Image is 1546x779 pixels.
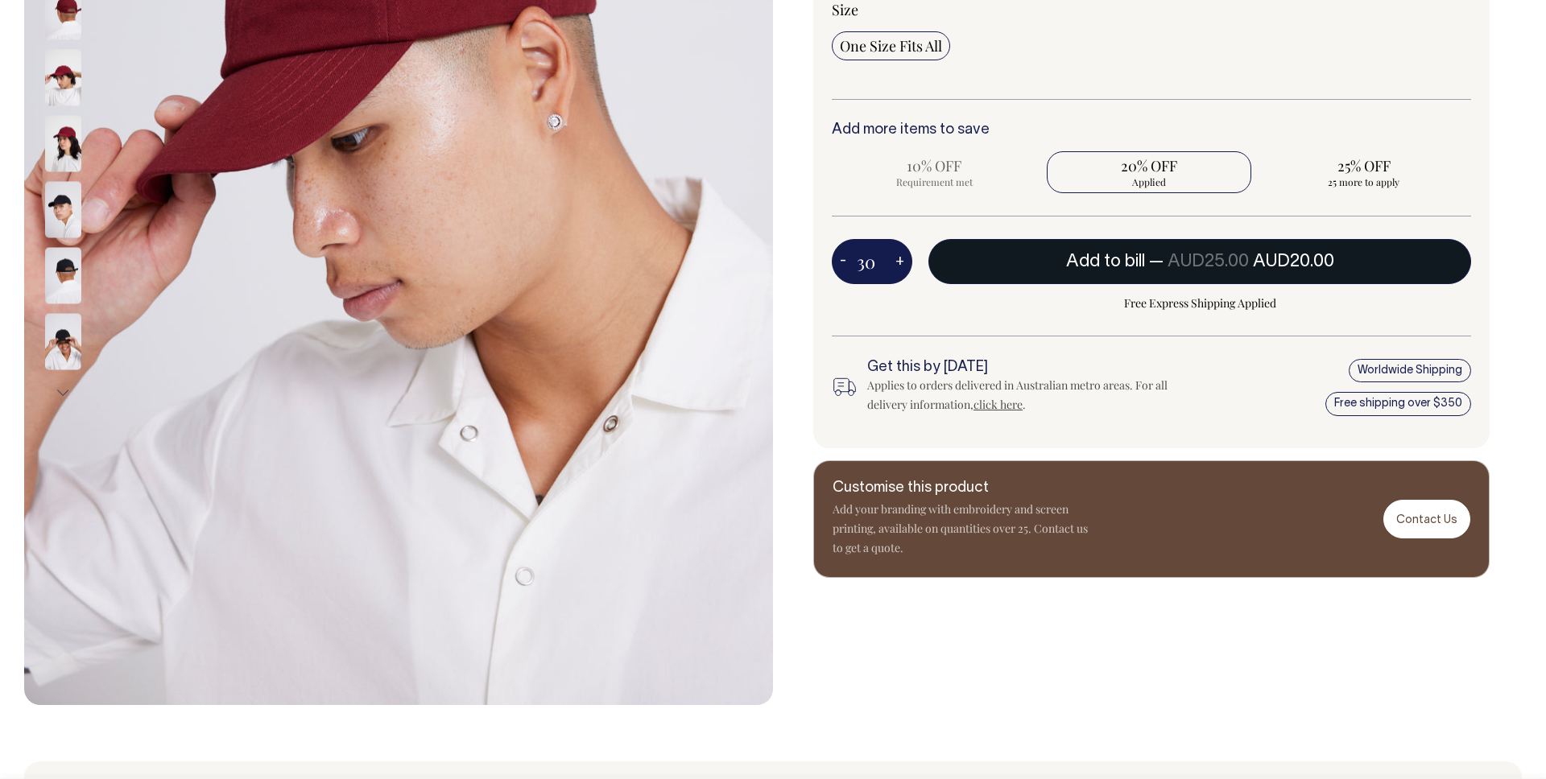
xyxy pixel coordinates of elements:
[928,294,1471,313] span: Free Express Shipping Applied
[45,314,81,370] img: black
[833,480,1090,497] h6: Customise this product
[1047,151,1252,193] input: 20% OFF Applied
[833,500,1090,558] p: Add your branding with embroidery and screen printing, available on quantities over 25. Contact u...
[1269,175,1458,188] span: 25 more to apply
[973,397,1023,412] a: click here
[832,245,854,278] button: -
[45,50,81,106] img: burgundy
[832,151,1037,193] input: 10% OFF Requirement met
[887,245,912,278] button: +
[1168,253,1249,270] span: AUD25.00
[45,182,81,238] img: black
[928,239,1471,284] button: Add to bill —AUD25.00AUD20.00
[867,376,1181,414] div: Applies to orders delivered in Australian metro areas. For all delivery information, .
[1066,253,1145,270] span: Add to bill
[45,116,81,172] img: burgundy
[1261,151,1466,193] input: 25% OFF 25 more to apply
[1149,253,1334,270] span: —
[1055,156,1244,175] span: 20% OFF
[45,248,81,304] img: black
[1253,253,1334,270] span: AUD20.00
[832,31,950,60] input: One Size Fits All
[840,156,1029,175] span: 10% OFF
[840,175,1029,188] span: Requirement met
[51,375,75,411] button: Next
[832,122,1471,138] h6: Add more items to save
[1269,156,1458,175] span: 25% OFF
[867,360,1181,376] h6: Get this by [DATE]
[840,36,942,56] span: One Size Fits All
[1383,500,1470,538] a: Contact Us
[1055,175,1244,188] span: Applied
